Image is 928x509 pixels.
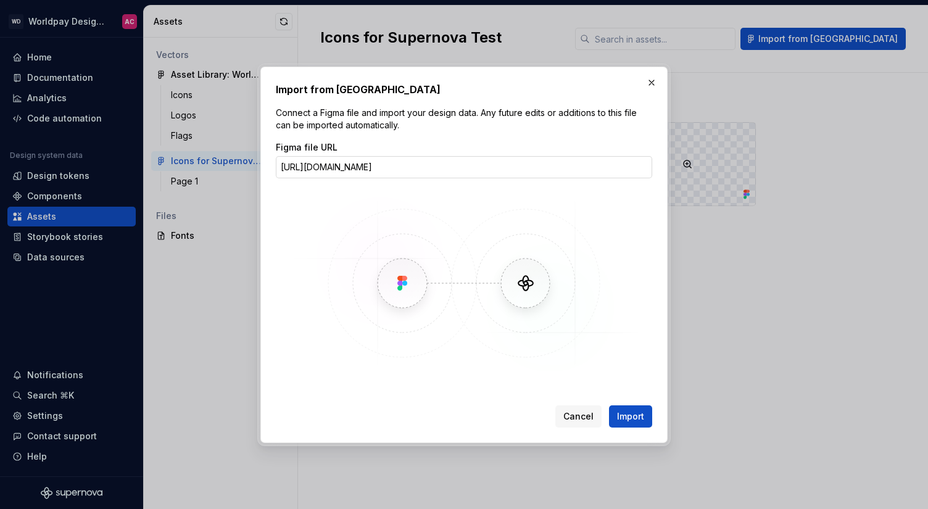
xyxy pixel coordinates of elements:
[276,156,652,178] input: https://figma.com/file/...
[276,82,652,97] h2: Import from [GEOGRAPHIC_DATA]
[276,141,338,154] label: Figma file URL
[609,405,652,428] button: Import
[555,405,602,428] button: Cancel
[617,410,644,423] span: Import
[276,107,652,131] p: Connect a Figma file and import your design data. Any future edits or additions to this file can ...
[563,410,594,423] span: Cancel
